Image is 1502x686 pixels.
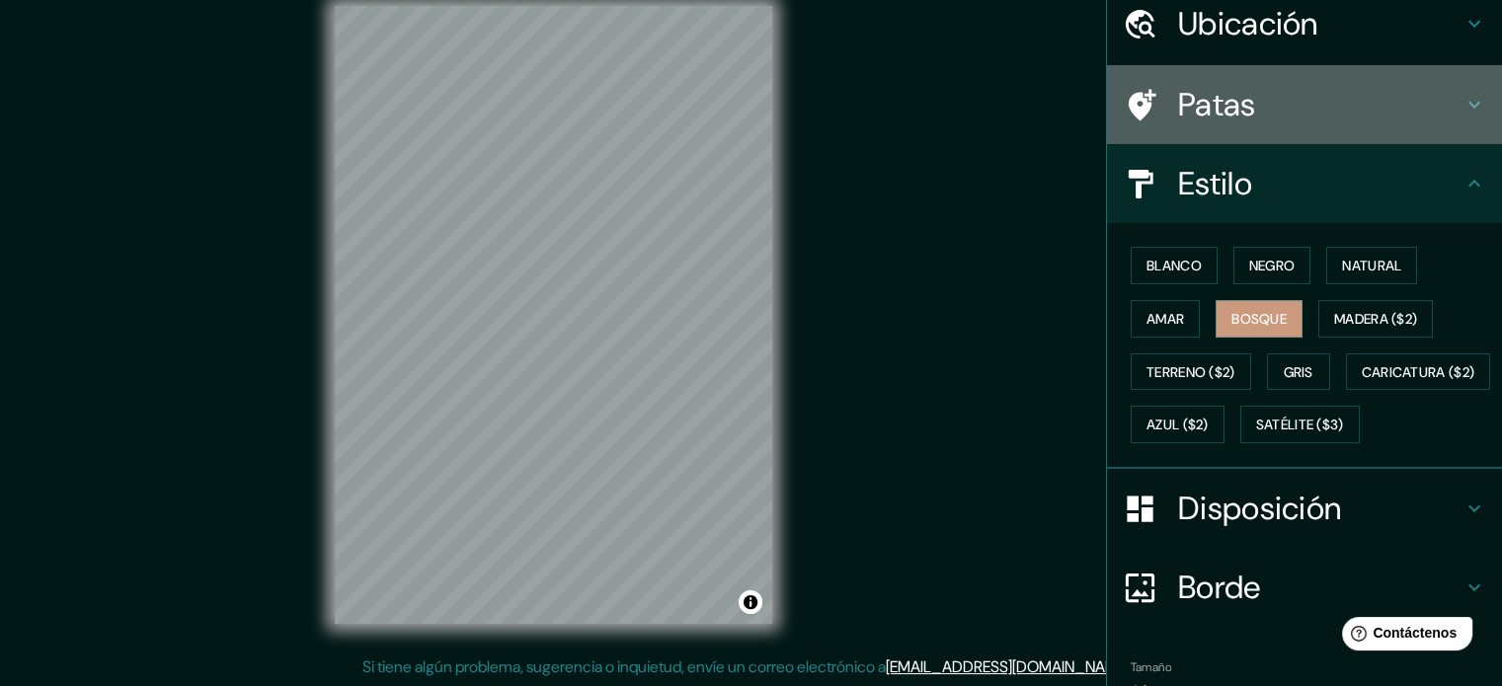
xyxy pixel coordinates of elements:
[1131,406,1225,443] button: Azul ($2)
[886,656,1130,677] a: [EMAIL_ADDRESS][DOMAIN_NAME]
[1146,363,1235,381] font: Terreno ($2)
[1240,406,1360,443] button: Satélite ($3)
[1107,144,1502,223] div: Estilo
[1326,247,1417,284] button: Natural
[1346,353,1491,391] button: Caricatura ($2)
[1231,310,1287,328] font: Bosque
[1131,247,1218,284] button: Blanco
[1146,417,1209,434] font: Azul ($2)
[1131,659,1171,675] font: Tamaño
[1107,65,1502,144] div: Patas
[1284,363,1313,381] font: Gris
[1249,257,1296,274] font: Negro
[1178,163,1252,204] font: Estilo
[1178,3,1318,44] font: Ubicación
[1178,567,1261,608] font: Borde
[335,6,772,624] canvas: Mapa
[1342,257,1401,274] font: Natural
[1131,300,1200,338] button: Amar
[1216,300,1303,338] button: Bosque
[1326,609,1480,664] iframe: Lanzador de widgets de ayuda
[1256,417,1344,434] font: Satélite ($3)
[362,656,886,677] font: Si tiene algún problema, sugerencia o inquietud, envíe un correo electrónico a
[1318,300,1433,338] button: Madera ($2)
[1146,257,1202,274] font: Blanco
[1233,247,1311,284] button: Negro
[1334,310,1417,328] font: Madera ($2)
[1107,469,1502,548] div: Disposición
[1178,84,1256,125] font: Patas
[1146,310,1184,328] font: Amar
[1267,353,1330,391] button: Gris
[739,590,762,614] button: Activar o desactivar atribución
[1107,548,1502,627] div: Borde
[1362,363,1475,381] font: Caricatura ($2)
[1131,353,1251,391] button: Terreno ($2)
[1178,488,1341,529] font: Disposición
